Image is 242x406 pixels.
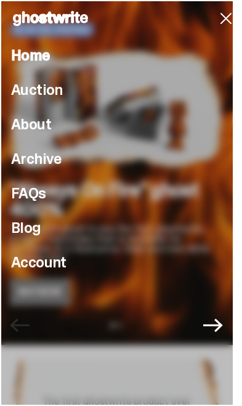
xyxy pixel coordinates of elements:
a: Blog [11,221,41,235]
a: Account [11,255,67,270]
a: About [11,117,51,132]
a: Auction [11,83,63,97]
button: Next [203,315,223,335]
a: FAQs [11,186,46,201]
a: Home [11,48,50,63]
a: Archive [11,152,62,166]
